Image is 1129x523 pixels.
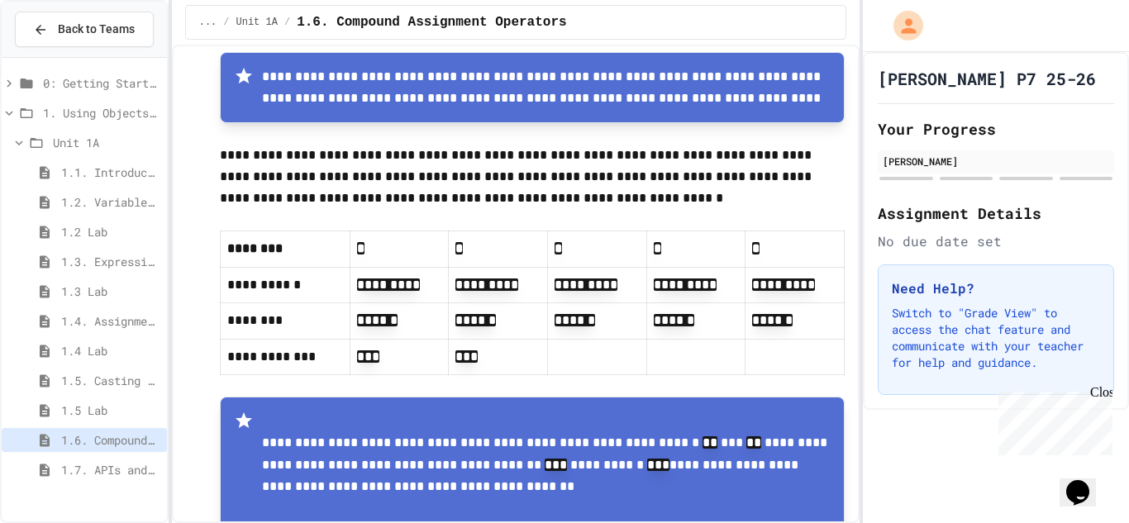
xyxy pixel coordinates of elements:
span: 0: Getting Started [43,74,160,92]
span: 1.4 Lab [61,342,160,359]
span: Back to Teams [58,21,135,38]
span: 1.2 Lab [61,223,160,240]
span: 1.3 Lab [61,283,160,300]
span: 1.5 Lab [61,402,160,419]
h2: Your Progress [878,117,1114,140]
span: 1.7. APIs and Libraries [61,461,160,478]
p: Switch to "Grade View" to access the chat feature and communicate with your teacher for help and ... [892,305,1100,371]
span: 1.1. Introduction to Algorithms, Programming, and Compilers [61,164,160,181]
span: 1.3. Expressions and Output [New] [61,253,160,270]
span: 1.4. Assignment and Input [61,312,160,330]
span: 1.6. Compound Assignment Operators [297,12,566,32]
button: Back to Teams [15,12,154,47]
span: 1.2. Variables and Data Types [61,193,160,211]
span: 1.5. Casting and Ranges of Values [61,372,160,389]
iframe: chat widget [1060,457,1112,506]
span: / [223,16,229,29]
div: [PERSON_NAME] [883,154,1109,169]
span: / [284,16,290,29]
div: My Account [876,7,927,45]
span: 1. Using Objects and Methods [43,104,160,121]
h3: Need Help? [892,278,1100,298]
span: Unit 1A [236,16,278,29]
span: Unit 1A [53,134,160,151]
h1: [PERSON_NAME] P7 25-26 [878,67,1096,90]
span: 1.6. Compound Assignment Operators [61,431,160,449]
span: ... [199,16,217,29]
iframe: chat widget [992,385,1112,455]
div: Chat with us now!Close [7,7,114,105]
h2: Assignment Details [878,202,1114,225]
div: No due date set [878,231,1114,251]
